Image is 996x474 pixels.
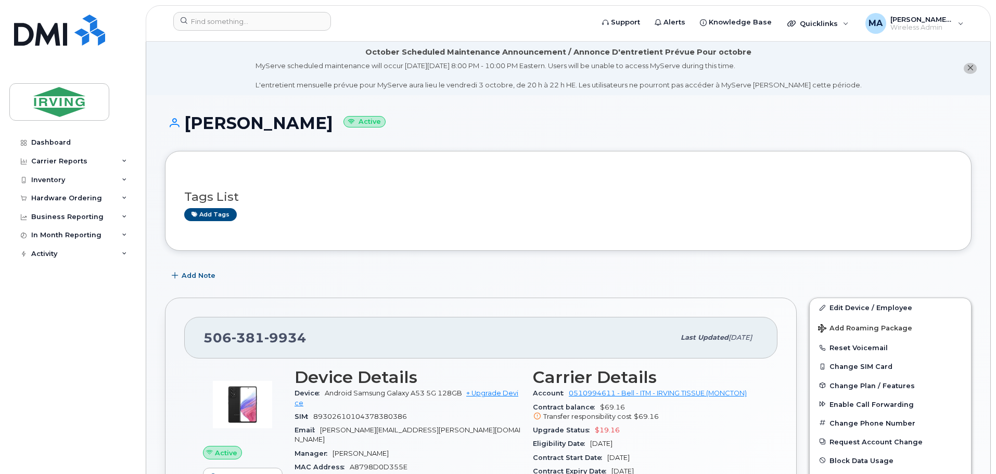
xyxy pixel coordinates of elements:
a: Add tags [184,208,237,221]
span: $19.16 [595,426,620,434]
h1: [PERSON_NAME] [165,114,972,132]
span: Manager [295,450,333,457]
span: Add Roaming Package [818,324,912,334]
span: Enable Call Forwarding [829,400,914,408]
button: Change Phone Number [810,414,971,432]
a: Edit Device / Employee [810,298,971,317]
span: SIM [295,413,313,420]
img: image20231002-3703462-kjv75p.jpeg [211,373,274,435]
span: Transfer responsibility cost [543,413,632,420]
span: Change Plan / Features [829,381,915,389]
button: Enable Call Forwarding [810,395,971,414]
span: Email [295,426,320,434]
a: 0510994611 - Bell - ITM - IRVING TISSUE (MONCTON) [569,389,747,397]
button: Add Note [165,266,224,285]
button: Request Account Change [810,432,971,451]
span: [DATE] [729,334,752,341]
span: [DATE] [590,440,612,447]
div: MyServe scheduled maintenance will occur [DATE][DATE] 8:00 PM - 10:00 PM Eastern. Users will be u... [256,61,862,90]
span: $69.16 [533,403,759,422]
button: Reset Voicemail [810,338,971,357]
span: [PERSON_NAME] [333,450,389,457]
span: Add Note [182,271,215,280]
button: Change SIM Card [810,357,971,376]
span: A8798D0D355E [350,463,407,471]
span: $69.16 [634,413,659,420]
span: Account [533,389,569,397]
span: MAC Address [295,463,350,471]
div: October Scheduled Maintenance Announcement / Annonce D'entretient Prévue Pour octobre [365,47,751,58]
h3: Carrier Details [533,368,759,387]
h3: Tags List [184,190,952,203]
span: Active [215,448,237,458]
a: + Upgrade Device [295,389,518,406]
button: close notification [964,63,977,74]
span: Upgrade Status [533,426,595,434]
span: Android Samsung Galaxy A53 5G 128GB [325,389,462,397]
span: Device [295,389,325,397]
span: 381 [232,330,264,345]
span: Contract balance [533,403,600,411]
h3: Device Details [295,368,520,387]
span: 506 [203,330,307,345]
span: Eligibility Date [533,440,590,447]
span: Contract Start Date [533,454,607,462]
button: Add Roaming Package [810,317,971,338]
span: [PERSON_NAME][EMAIL_ADDRESS][PERSON_NAME][DOMAIN_NAME] [295,426,520,443]
small: Active [343,116,386,128]
span: Last updated [681,334,729,341]
span: 89302610104378380386 [313,413,407,420]
span: [DATE] [607,454,630,462]
button: Block Data Usage [810,451,971,470]
button: Change Plan / Features [810,376,971,395]
span: 9934 [264,330,307,345]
